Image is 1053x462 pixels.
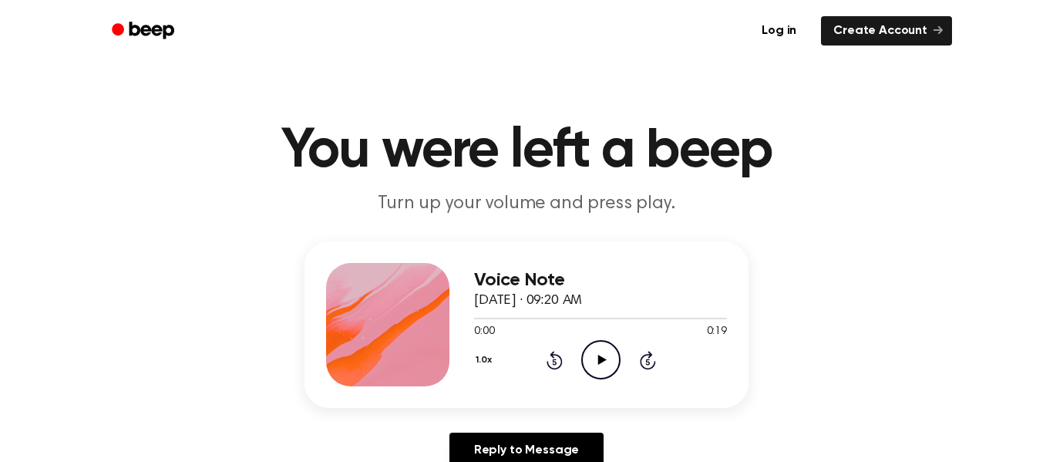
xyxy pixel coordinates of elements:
a: Beep [101,16,188,46]
a: Create Account [821,16,952,46]
span: 0:00 [474,324,494,340]
h1: You were left a beep [132,123,921,179]
h3: Voice Note [474,270,727,291]
p: Turn up your volume and press play. [230,191,823,217]
a: Log in [746,13,812,49]
span: 0:19 [707,324,727,340]
button: 1.0x [474,347,497,373]
span: [DATE] · 09:20 AM [474,294,582,308]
